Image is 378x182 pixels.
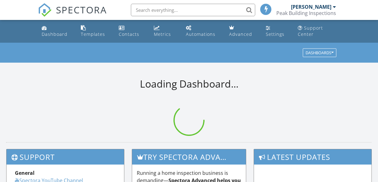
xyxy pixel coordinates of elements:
[303,49,336,57] button: Dashboards
[15,170,35,176] strong: General
[266,31,284,37] div: Settings
[291,4,331,10] div: [PERSON_NAME]
[183,22,222,40] a: Automations (Basic)
[81,31,105,37] div: Templates
[78,22,111,40] a: Templates
[56,3,107,16] span: SPECTORA
[119,31,139,37] div: Contacts
[263,22,291,40] a: Settings
[186,31,215,37] div: Automations
[306,51,334,55] div: Dashboards
[298,25,323,37] div: Support Center
[38,8,107,22] a: SPECTORA
[132,149,246,165] h3: Try spectora advanced [DATE]
[131,4,255,16] input: Search everything...
[154,31,171,37] div: Metrics
[39,22,74,40] a: Dashboard
[42,31,67,37] div: Dashboard
[254,149,371,165] h3: Latest Updates
[229,31,252,37] div: Advanced
[7,149,124,165] h3: Support
[295,22,339,40] a: Support Center
[276,10,336,16] div: Peak Building Inspections
[38,3,52,17] img: The Best Home Inspection Software - Spectora
[151,22,178,40] a: Metrics
[116,22,146,40] a: Contacts
[227,22,258,40] a: Advanced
